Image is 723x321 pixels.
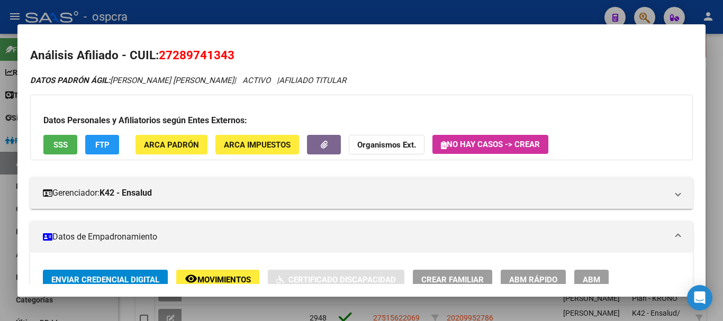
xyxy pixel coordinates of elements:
span: [PERSON_NAME] [PERSON_NAME] [30,76,234,85]
span: No hay casos -> Crear [441,140,540,149]
mat-panel-title: Gerenciador: [43,187,667,199]
button: FTP [85,135,119,154]
div: Open Intercom Messenger [687,285,712,310]
button: Organismos Ext. [349,135,424,154]
button: ABM [574,270,609,289]
span: Movimientos [197,275,251,285]
h3: Datos Personales y Afiliatorios según Entes Externos: [43,114,680,127]
span: SSS [53,140,68,150]
span: Certificado Discapacidad [288,275,396,285]
strong: Organismos Ext. [357,140,416,150]
span: ABM Rápido [509,275,557,285]
span: Crear Familiar [421,275,484,285]
button: No hay casos -> Crear [432,135,548,154]
button: Crear Familiar [413,270,492,289]
strong: K42 - Ensalud [100,187,152,199]
button: Enviar Credencial Digital [43,270,168,289]
mat-expansion-panel-header: Datos de Empadronamiento [30,221,693,253]
span: Enviar Credencial Digital [51,275,159,285]
span: ARCA Impuestos [224,140,291,150]
mat-panel-title: Datos de Empadronamiento [43,231,667,243]
span: ARCA Padrón [144,140,199,150]
button: ARCA Impuestos [215,135,299,154]
span: 27289741343 [159,48,234,62]
button: Certificado Discapacidad [268,270,404,289]
i: | ACTIVO | [30,76,346,85]
button: Movimientos [176,270,259,289]
strong: DATOS PADRÓN ÁGIL: [30,76,110,85]
mat-icon: remove_red_eye [185,272,197,285]
mat-expansion-panel-header: Gerenciador:K42 - Ensalud [30,177,693,209]
span: AFILIADO TITULAR [279,76,346,85]
button: ABM Rápido [501,270,566,289]
button: ARCA Padrón [135,135,207,154]
h2: Análisis Afiliado - CUIL: [30,47,693,65]
span: FTP [95,140,110,150]
button: SSS [43,135,77,154]
span: ABM [583,275,600,285]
